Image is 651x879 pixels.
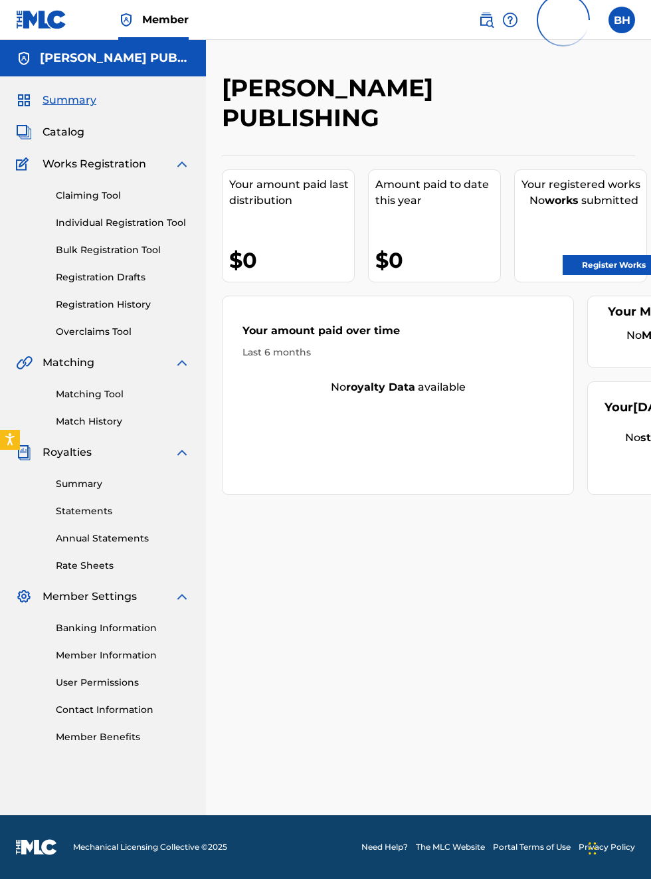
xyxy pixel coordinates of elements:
img: expand [174,156,190,172]
img: expand [174,355,190,371]
img: Summary [16,92,32,108]
img: Top Rightsholder [118,12,134,28]
h2: [PERSON_NAME] PUBLISHING [222,73,540,133]
a: Statements [56,504,190,518]
img: Royalties [16,444,32,460]
a: Rate Sheets [56,559,190,573]
div: Your amount paid last distribution [229,177,354,209]
span: Member Settings [43,589,137,605]
img: MLC Logo [16,10,67,29]
a: Matching Tool [56,387,190,401]
img: expand [174,589,190,605]
span: Matching [43,355,94,371]
a: The MLC Website [416,841,485,853]
img: Accounts [16,50,32,66]
img: Works Registration [16,156,33,172]
a: SummarySummary [16,92,96,108]
div: Your amount paid over time [242,323,553,345]
div: Help [502,7,518,33]
span: Summary [43,92,96,108]
img: Matching [16,355,33,371]
strong: royalty data [346,381,415,393]
a: Banking Information [56,621,190,635]
a: Registration Drafts [56,270,190,284]
div: Amount paid to date this year [375,177,500,209]
iframe: Chat Widget [585,815,651,879]
a: CatalogCatalog [16,124,84,140]
span: Mechanical Licensing Collective © 2025 [73,841,227,853]
img: search [478,12,494,28]
a: Need Help? [361,841,408,853]
span: Member [142,12,189,27]
img: Catalog [16,124,32,140]
a: Annual Statements [56,532,190,545]
strong: works [545,194,579,207]
span: Royalties [43,444,92,460]
a: Bulk Registration Tool [56,243,190,257]
a: Individual Registration Tool [56,216,190,230]
img: help [502,12,518,28]
a: Portal Terms of Use [493,841,571,853]
a: Summary [56,477,190,491]
div: $0 [229,245,354,275]
a: Public Search [478,7,494,33]
div: No available [223,379,573,395]
img: logo [16,839,57,855]
a: Member Information [56,648,190,662]
a: Contact Information [56,703,190,717]
img: expand [174,444,190,460]
div: No submitted [521,193,646,209]
div: User Menu [608,7,635,33]
span: Works Registration [43,156,146,172]
span: Catalog [43,124,84,140]
div: $0 [375,245,500,275]
img: Member Settings [16,589,32,605]
div: Your registered works [521,177,646,193]
a: Registration History [56,298,190,312]
a: User Permissions [56,676,190,690]
div: Last 6 months [242,345,553,359]
a: Overclaims Tool [56,325,190,339]
a: Claiming Tool [56,189,190,203]
a: Match History [56,415,190,429]
div: Drag [589,829,597,868]
a: Privacy Policy [579,841,635,853]
h5: BOBBY HAMILTON PUBLISHING [40,50,190,66]
a: Member Benefits [56,730,190,744]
